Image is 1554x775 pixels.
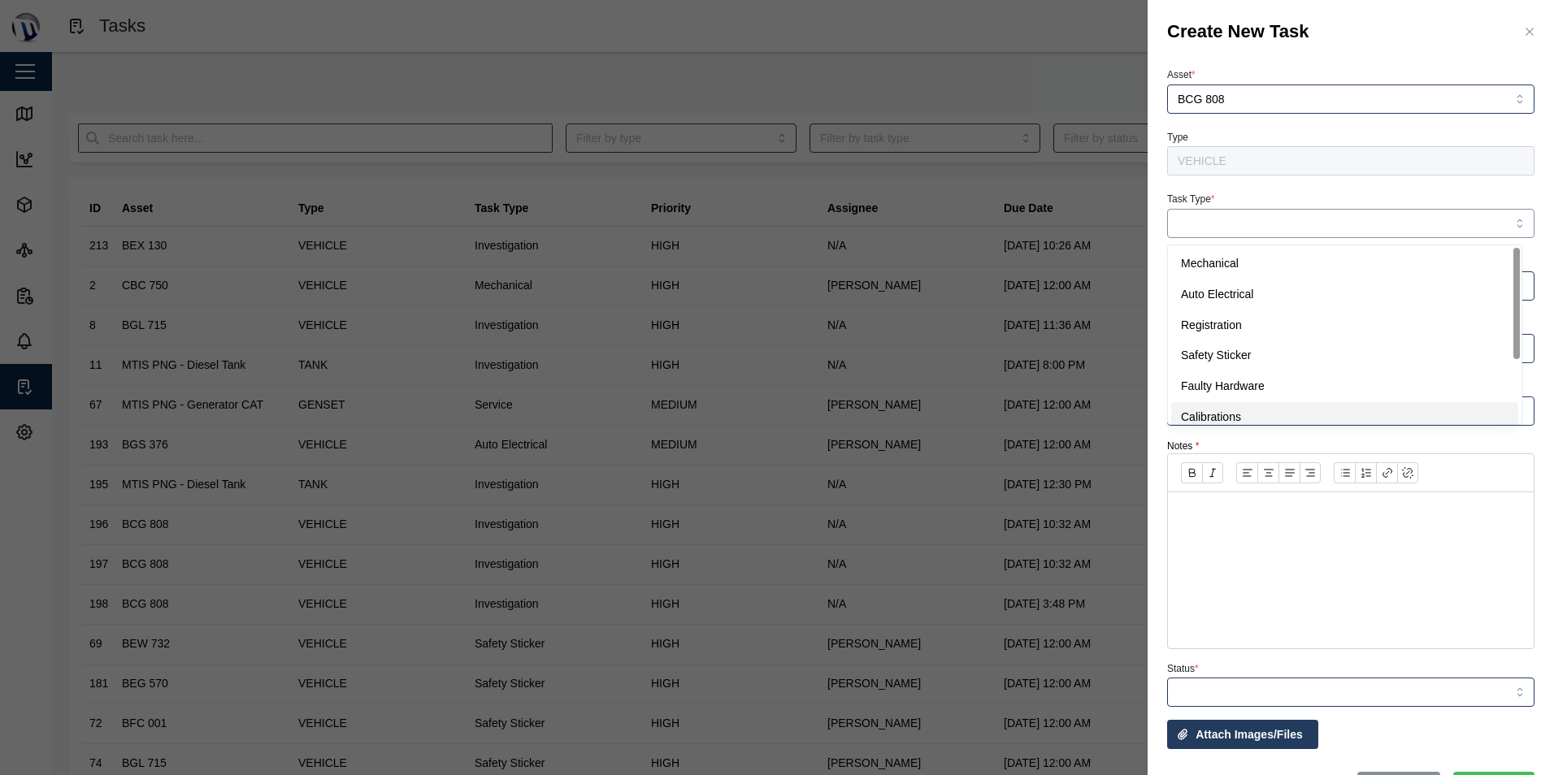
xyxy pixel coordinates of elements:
[1334,462,1355,483] button: Bullet list
[1167,69,1196,80] label: Asset
[1167,720,1318,749] button: Attach Images/Files
[1171,310,1518,341] div: Registration
[1376,462,1397,483] button: Link
[1167,193,1214,205] label: Task Type
[1167,84,1534,114] input: Choose an asset
[1278,462,1300,483] button: Align text: justify
[1167,439,1534,454] div: Notes
[1171,371,1518,402] div: Faulty Hardware
[1300,462,1321,483] button: Align text: right
[1171,279,1518,310] div: Auto Electrical
[1196,721,1303,748] span: Attach Images/Files
[1236,462,1257,483] button: Align text: left
[1257,462,1278,483] button: Align text: center
[1202,462,1223,483] button: Italic
[1181,462,1202,483] button: Bold
[1171,340,1518,371] div: Safety Sticker
[1167,663,1199,674] label: Status
[1167,132,1188,143] label: Type
[1397,462,1418,483] button: Remove link
[1171,402,1518,433] div: Calibrations
[1167,19,1309,45] h3: Create New Task
[1171,249,1518,279] div: Mechanical
[1355,462,1376,483] button: Ordered list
